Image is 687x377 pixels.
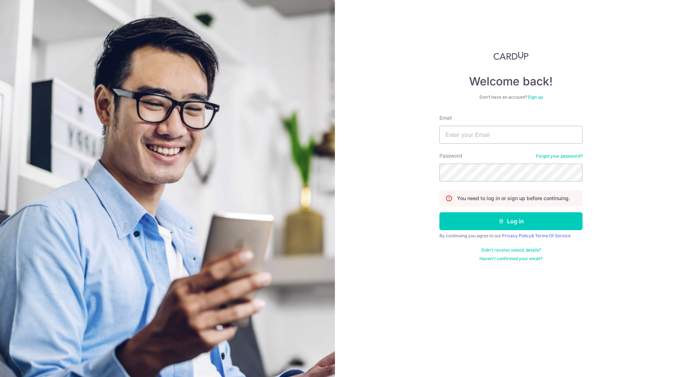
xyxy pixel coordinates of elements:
a: Privacy Policy [502,233,531,238]
a: Sign up [528,94,543,100]
div: Don’t have an account? [439,94,583,100]
button: Log in [439,212,583,230]
div: By continuing you agree to our & [439,233,583,239]
label: Password [439,152,462,159]
img: CardUp Logo [493,51,528,60]
a: Haven't confirmed your email? [479,256,542,262]
label: Email [439,114,452,121]
p: You need to log in or sign up before continuing. [457,195,570,202]
a: Didn't receive unlock details? [481,247,541,253]
input: Enter your Email [439,126,583,144]
a: Terms Of Service [535,233,571,238]
a: Forgot your password? [536,153,583,159]
h4: Welcome back! [439,74,583,89]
